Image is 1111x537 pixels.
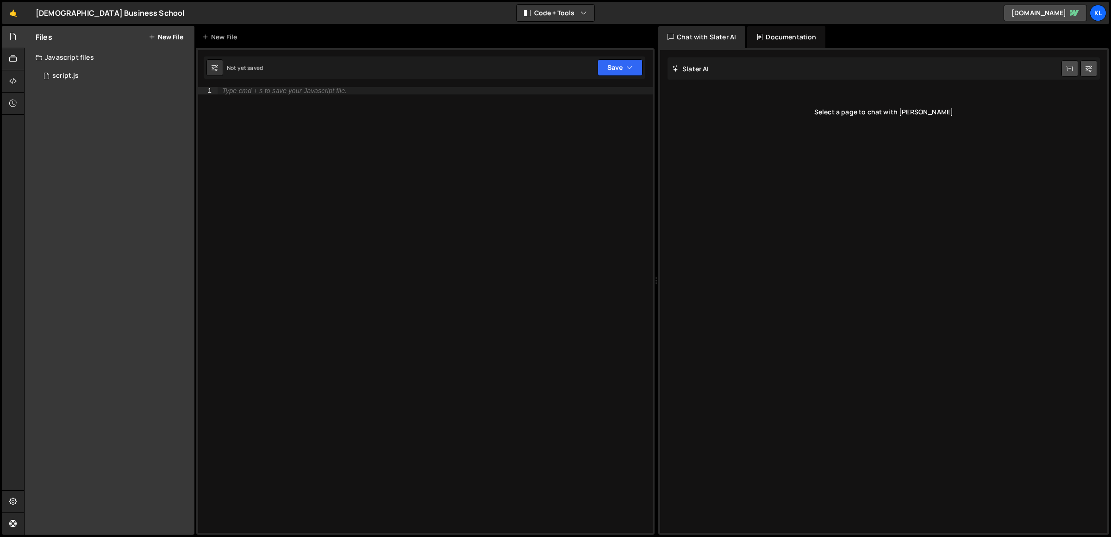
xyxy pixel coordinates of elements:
[1004,5,1087,21] a: [DOMAIN_NAME]
[36,7,184,19] div: [DEMOGRAPHIC_DATA] Business School
[36,67,194,85] div: 16085/43161.js
[202,32,241,42] div: New File
[598,59,643,76] button: Save
[2,2,25,24] a: 🤙
[668,94,1100,131] div: Select a page to chat with [PERSON_NAME]
[672,64,709,73] h2: Slater AI
[52,72,79,80] div: script.js
[747,26,825,48] div: Documentation
[149,33,183,41] button: New File
[517,5,594,21] button: Code + Tools
[36,32,52,42] h2: Files
[25,48,194,67] div: Javascript files
[1090,5,1106,21] a: Kl
[658,26,745,48] div: Chat with Slater AI
[227,64,263,72] div: Not yet saved
[198,87,218,94] div: 1
[222,87,347,94] div: Type cmd + s to save your Javascript file.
